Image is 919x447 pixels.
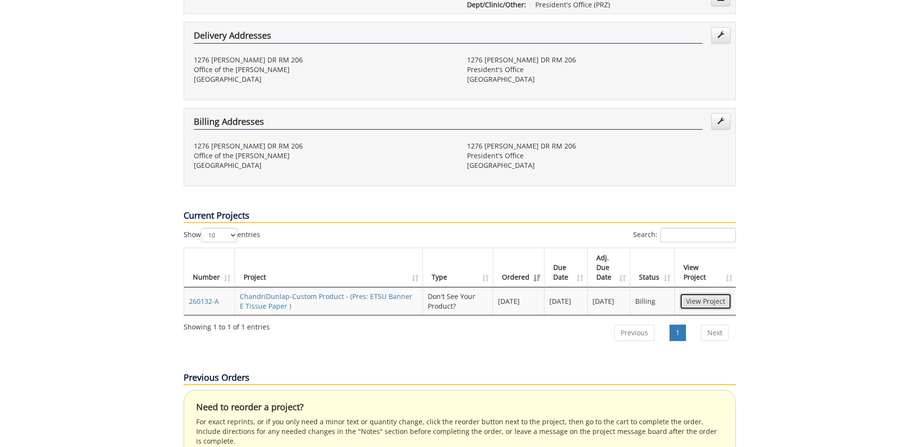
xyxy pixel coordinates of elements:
th: Number: activate to sort column ascending [184,248,235,287]
a: 1 [670,325,686,341]
a: Edit Addresses [711,27,731,44]
p: For exact reprints, or if you only need a minor text or quantity change, click the reorder button... [196,417,723,446]
p: 1276 [PERSON_NAME] DR RM 206 [194,55,452,65]
p: President's Office [467,151,726,161]
p: [GEOGRAPHIC_DATA] [194,74,452,84]
p: Office of the [PERSON_NAME] [194,151,452,161]
th: Ordered: activate to sort column ascending [493,248,545,287]
td: [DATE] [493,287,545,315]
h4: Delivery Addresses [194,31,702,44]
th: Status: activate to sort column ascending [630,248,674,287]
label: Show entries [184,228,260,242]
a: Edit Addresses [711,113,731,130]
p: 1276 [PERSON_NAME] DR RM 206 [194,141,452,151]
h4: Billing Addresses [194,117,702,130]
p: [GEOGRAPHIC_DATA] [467,74,726,84]
label: Search: [633,228,736,242]
th: Type: activate to sort column ascending [423,248,493,287]
p: 1276 [PERSON_NAME] DR RM 206 [467,55,726,65]
td: Billing [630,287,674,315]
p: Previous Orders [184,372,736,385]
th: Adj. Due Date: activate to sort column ascending [588,248,631,287]
h4: Need to reorder a project? [196,402,723,412]
a: ChandriDunlap-Custom Product - (Pres: ETSU Banner E Tissue Paper ) [240,292,412,311]
p: [GEOGRAPHIC_DATA] [194,161,452,170]
a: Previous [614,325,654,341]
p: 1276 [PERSON_NAME] DR RM 206 [467,141,726,151]
input: Search: [660,228,736,242]
a: View Project [680,293,732,310]
th: View Project: activate to sort column ascending [675,248,736,287]
select: Showentries [201,228,237,242]
td: Don't See Your Product? [423,287,493,315]
div: Showing 1 to 1 of 1 entries [184,318,270,332]
a: Next [701,325,729,341]
a: 260132-A [189,297,219,306]
p: Current Projects [184,209,736,223]
th: Project: activate to sort column ascending [235,248,423,287]
p: Office of the [PERSON_NAME] [194,65,452,74]
td: [DATE] [588,287,631,315]
p: President's Office [467,65,726,74]
p: [GEOGRAPHIC_DATA] [467,161,726,170]
th: Due Date: activate to sort column ascending [545,248,588,287]
td: [DATE] [545,287,588,315]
